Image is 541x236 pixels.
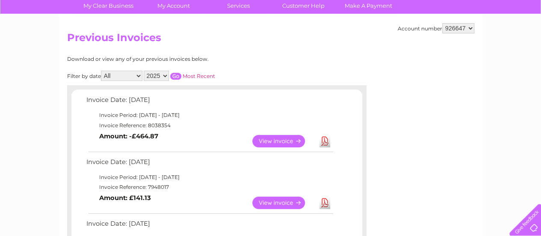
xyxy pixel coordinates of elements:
[252,197,315,209] a: View
[412,36,431,43] a: Energy
[436,36,461,43] a: Telecoms
[84,156,334,172] td: Invoice Date: [DATE]
[84,120,334,131] td: Invoice Reference: 8038354
[484,36,505,43] a: Contact
[319,135,330,147] a: Download
[99,132,158,140] b: Amount: -£464.87
[67,71,292,81] div: Filter by date
[183,73,215,79] a: Most Recent
[319,197,330,209] a: Download
[84,218,334,234] td: Invoice Date: [DATE]
[380,4,439,15] a: 0333 014 3131
[467,36,479,43] a: Blog
[252,135,315,147] a: View
[84,172,334,182] td: Invoice Period: [DATE] - [DATE]
[398,23,474,33] div: Account number
[390,36,407,43] a: Water
[513,36,533,43] a: Log out
[84,94,334,110] td: Invoice Date: [DATE]
[99,194,151,202] b: Amount: £141.13
[67,32,474,48] h2: Previous Invoices
[84,182,334,192] td: Invoice Reference: 7948017
[84,110,334,120] td: Invoice Period: [DATE] - [DATE]
[67,56,292,62] div: Download or view any of your previous invoices below.
[69,5,473,42] div: Clear Business is a trading name of Verastar Limited (registered in [GEOGRAPHIC_DATA] No. 3667643...
[19,22,62,48] img: logo.png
